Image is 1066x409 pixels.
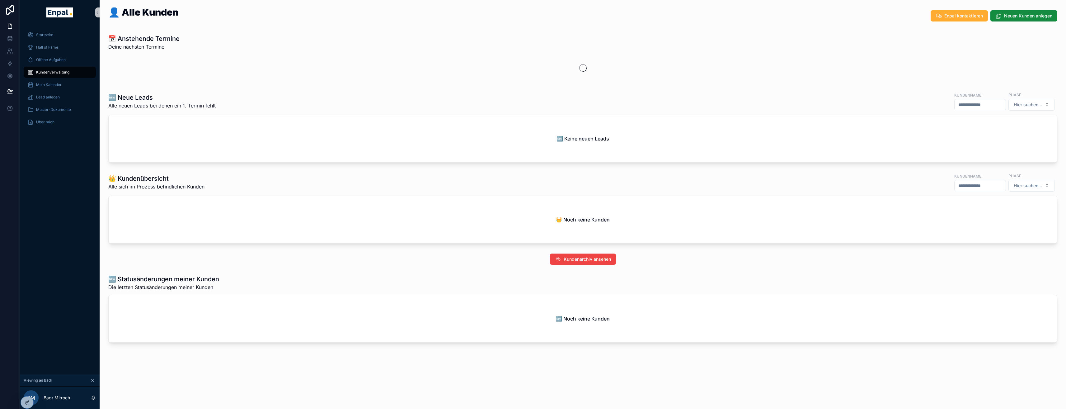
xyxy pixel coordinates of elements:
[24,104,96,115] a: Muster-Dokumente
[108,102,216,109] span: Alle neuen Leads bei denen ein 1. Termin fehlt
[36,70,69,75] span: Kundenverwaltung
[36,107,71,112] span: Muster-Dokumente
[27,394,35,402] span: BM
[24,79,96,90] a: Mein Kalender
[990,10,1057,21] button: Neuen Kunden anlegen
[108,275,219,283] h1: 🆕 Statusänderungen meiner Kunden
[1014,183,1042,189] span: Hier suchen...
[108,174,204,183] h1: 👑 Kundenübersicht
[24,67,96,78] a: Kundenverwaltung
[108,283,219,291] span: Die letzten Statusänderungen meiner Kunden
[556,315,610,322] h2: 🆕 Noch keine Kunden
[24,54,96,65] a: Offene Aufgaben
[108,43,180,50] span: Deine nächsten Termine
[564,256,611,262] span: Kundenarchiv ansehen
[1004,13,1052,19] span: Neuen Kunden anlegen
[24,42,96,53] a: Hall of Fame
[550,254,616,265] button: Kundenarchiv ansehen
[36,32,53,37] span: Startseite
[556,216,610,223] h2: 👑 Noch keine Kunden
[108,183,204,190] span: Alle sich im Prozess befindlichen Kunden
[108,7,178,17] h1: 👤 Alle Kunden
[36,45,58,50] span: Hall of Fame
[1008,180,1055,192] button: Select Button
[944,13,983,19] span: Enpal kontaktieren
[36,57,66,62] span: Offene Aufgaben
[557,135,609,142] h2: 🆕 Keine neuen Leads
[931,10,988,21] button: Enpal kontaktieren
[46,7,73,17] img: App logo
[36,95,60,100] span: Lead anlegen
[24,117,96,128] a: Über mich
[20,25,100,136] div: scrollable content
[1008,173,1021,178] label: Phase
[24,92,96,103] a: Lead anlegen
[1014,102,1042,108] span: Hier suchen...
[1008,99,1055,111] button: Select Button
[954,173,981,179] label: Kundenname
[36,120,54,125] span: Über mich
[108,93,216,102] h1: 🆕 Neue Leads
[36,82,62,87] span: Mein Kalender
[954,92,981,98] label: Kundenname
[24,378,52,383] span: Viewing as Badr
[1008,92,1021,97] label: Phase
[44,395,70,401] p: Badr Mirroch
[24,29,96,40] a: Startseite
[108,34,180,43] h1: 📅 Anstehende Termine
